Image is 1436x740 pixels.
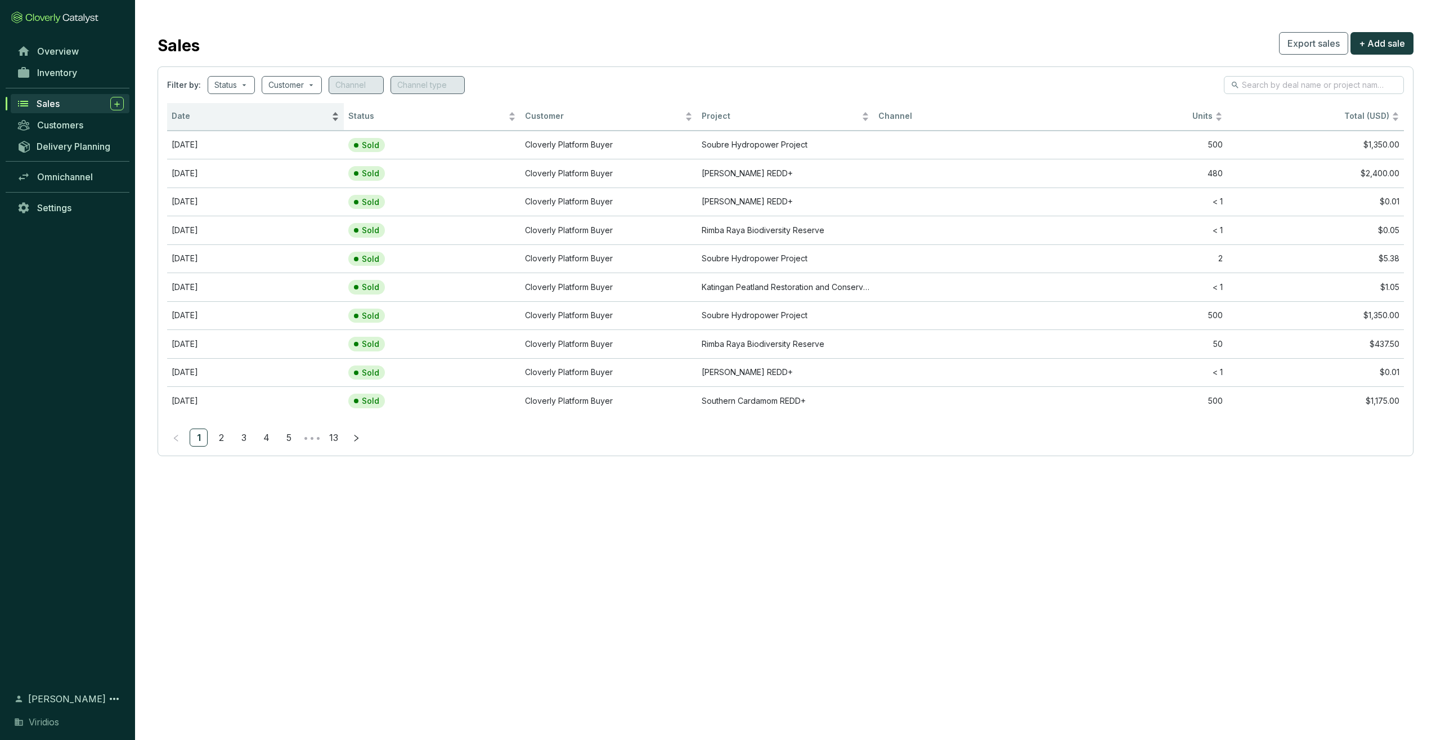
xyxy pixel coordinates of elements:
th: Channel [874,103,1051,131]
td: Cloverly Platform Buyer [520,386,697,415]
th: Date [167,103,344,131]
a: 4 [258,429,275,446]
td: Cloverly Platform Buyer [520,358,697,387]
a: Omnichannel [11,167,129,186]
td: Soubre Hydropower Project [697,244,874,273]
td: Aug 01 2025 [167,131,344,159]
a: 13 [325,429,342,446]
td: Cloverly Platform Buyer [520,159,697,188]
li: Next Page [347,429,365,447]
td: Mai Ndombe REDD+ [697,358,874,387]
span: Settings [37,202,71,213]
th: Status [344,103,520,131]
td: $0.01 [1227,358,1404,387]
td: May 06 2025 [167,301,344,330]
a: Delivery Planning [11,137,129,155]
td: $0.05 [1227,216,1404,244]
p: Sold [362,225,379,235]
td: Soubre Hydropower Project [697,301,874,330]
td: < 1 [1051,358,1227,387]
li: 4 [257,429,275,447]
td: Katingan Peatland Restoration and Conservation Project [697,273,874,301]
td: Jan 22 2024 [167,358,344,387]
a: 5 [280,429,297,446]
p: Sold [362,197,379,207]
h2: Sales [158,34,200,57]
span: ••• [302,429,320,447]
th: Customer [520,103,697,131]
td: Cloverly Platform Buyer [520,244,697,273]
td: 480 [1051,159,1227,188]
span: + Add sale [1359,37,1405,50]
td: Dec 13 2023 [167,216,344,244]
td: 50 [1051,329,1227,358]
td: 500 [1051,301,1227,330]
td: Jan 18 2024 [167,329,344,358]
span: Customers [37,119,83,131]
li: Next 5 Pages [302,429,320,447]
td: $1,350.00 [1227,131,1404,159]
td: Cloverly Platform Buyer [520,301,697,330]
a: Sales [11,94,129,113]
span: right [352,434,360,442]
span: Sales [37,98,60,109]
a: 3 [235,429,252,446]
span: Omnichannel [37,171,93,182]
span: Filter by: [167,79,201,91]
a: Customers [11,115,129,135]
li: 1 [190,429,208,447]
span: Total (USD) [1344,111,1389,121]
span: Project [702,111,859,122]
td: Apr 26 2024 [167,159,344,188]
td: Cloverly Platform Buyer [520,329,697,358]
li: 2 [212,429,230,447]
td: Cloverly Platform Buyer [520,188,697,216]
span: Delivery Planning [37,141,110,152]
p: Sold [362,311,379,321]
th: Units [1051,103,1227,131]
button: + Add sale [1350,32,1413,55]
td: Mai Ndombe REDD+ [697,159,874,188]
span: left [172,434,180,442]
p: Sold [362,254,379,264]
td: Southern Cardamom REDD+ [697,386,874,415]
button: right [347,429,365,447]
span: Customer [525,111,683,122]
td: 500 [1051,131,1227,159]
td: Rimba Raya Biodiversity Reserve [697,329,874,358]
p: Sold [362,368,379,378]
th: Project [697,103,874,131]
p: Sold [362,282,379,292]
span: Units [1055,111,1213,122]
span: [PERSON_NAME] [28,692,106,706]
td: < 1 [1051,273,1227,301]
a: Settings [11,198,129,217]
span: Export sales [1287,37,1340,50]
p: Sold [362,396,379,406]
p: Sold [362,339,379,349]
a: 1 [190,429,207,446]
td: 2 [1051,244,1227,273]
input: Search by deal name or project name... [1242,79,1387,91]
li: 13 [325,429,343,447]
td: < 1 [1051,216,1227,244]
span: Inventory [37,67,77,78]
a: Inventory [11,63,129,82]
td: $5.38 [1227,244,1404,273]
span: Date [172,111,329,122]
td: $2,400.00 [1227,159,1404,188]
td: Soubre Hydropower Project [697,131,874,159]
td: Aug 22 2024 [167,273,344,301]
td: $1.05 [1227,273,1404,301]
td: Rimba Raya Biodiversity Reserve [697,216,874,244]
li: 3 [235,429,253,447]
td: $1,175.00 [1227,386,1404,415]
button: left [167,429,185,447]
td: $437.50 [1227,329,1404,358]
li: Previous Page [167,429,185,447]
td: 500 [1051,386,1227,415]
td: Cloverly Platform Buyer [520,216,697,244]
a: Overview [11,42,129,61]
td: < 1 [1051,188,1227,216]
td: May 13 2025 [167,244,344,273]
